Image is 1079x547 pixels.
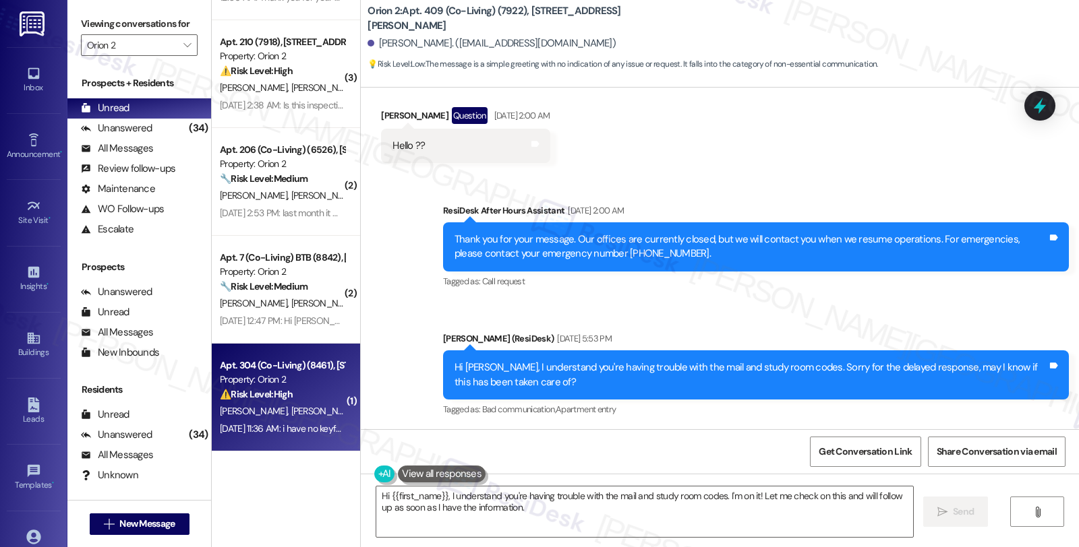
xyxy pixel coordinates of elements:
div: Apt. 304 (Co-Living) (8461), [STREET_ADDRESS][PERSON_NAME] [220,358,345,373]
div: Property: Orion 2 [220,49,345,63]
div: Unanswered [81,285,152,299]
button: New Message [90,513,189,535]
div: Apt. 206 (Co-Living) (6526), [STREET_ADDRESS][PERSON_NAME] [220,143,345,157]
a: Templates • [7,459,61,496]
span: [PERSON_NAME] [291,82,363,94]
div: [PERSON_NAME] (ResiDesk) [443,331,1069,350]
strong: 🔧 Risk Level: Medium [220,172,308,185]
span: New Message [119,517,175,531]
div: [DATE] 2:00 AM [491,108,550,123]
button: Share Conversation via email [928,437,1066,467]
div: All Messages [81,141,153,156]
div: [DATE] 5:53 PM [554,331,612,346]
div: ResiDesk After Hours Assistant [443,203,1069,222]
input: All communities [87,34,176,56]
div: Property: Orion 2 [220,265,345,279]
div: Maintenance [81,182,155,196]
div: Unknown [81,468,138,482]
b: Orion 2: Apt. 409 (Co-Living) (7922), [STREET_ADDRESS][PERSON_NAME] [368,4,637,33]
span: • [60,148,62,157]
a: Site Visit • [7,195,61,231]
div: Thank you for your message. Our offices are currently closed, but we will contact you when we res... [455,232,1047,261]
span: • [47,280,49,289]
div: [PERSON_NAME]. ([EMAIL_ADDRESS][DOMAIN_NAME]) [368,36,616,51]
strong: ⚠️ Risk Level: High [220,388,293,400]
div: Unread [81,408,129,422]
div: Escalate [81,222,134,236]
span: [PERSON_NAME] [291,297,359,309]
div: Tagged as: [443,399,1069,419]
div: New Inbounds [81,346,159,360]
span: [PERSON_NAME] [220,297,291,309]
div: Prospects [67,260,211,274]
div: Prospects + Residents [67,76,211,90]
label: Viewing conversations for [81,13,198,34]
strong: 💡 Risk Level: Low [368,59,424,69]
span: [PERSON_NAME] [220,82,291,94]
button: Get Conversation Link [810,437,921,467]
div: All Messages [81,325,153,340]
div: [DATE] 12:47 PM: Hi [PERSON_NAME] I been trying to to contact someone and nobody is answering I w... [220,315,871,327]
div: Hi [PERSON_NAME], I understand you're having trouble with the mail and study room codes. Sorry fo... [455,360,1047,389]
div: Property: Orion 2 [220,157,345,171]
span: Call request [482,276,525,287]
a: Inbox [7,62,61,98]
span: : The message is a simple greeting with no indication of any issue or request. It falls into the ... [368,57,877,71]
span: Bad communication , [482,404,556,415]
i:  [104,519,114,529]
span: Share Conversation via email [937,445,1057,459]
span: [PERSON_NAME] [220,189,291,201]
span: • [49,214,51,223]
i:  [183,40,191,51]
div: Unread [81,305,129,319]
textarea: Hi {{first_name}}, I understand you're having trouble with the mail and study room codes. I'm on ... [376,486,913,537]
i:  [937,507,947,517]
img: ResiDesk Logo [20,11,47,36]
button: Send [923,496,989,527]
div: Unanswered [81,121,152,135]
span: Send [953,505,974,519]
div: Question [452,107,488,124]
span: [PERSON_NAME] [220,405,291,417]
a: Buildings [7,327,61,363]
div: All Messages [81,448,153,462]
div: Residents [67,383,211,397]
div: WO Follow-ups [81,202,164,216]
span: [PERSON_NAME] [291,405,359,417]
div: Review follow-ups [81,162,175,176]
a: Leads [7,393,61,430]
a: Insights • [7,261,61,297]
div: [DATE] 2:00 AM [564,203,624,218]
span: [PERSON_NAME] [291,189,363,201]
div: (34) [185,424,211,445]
strong: 🔧 Risk Level: Medium [220,280,308,292]
span: • [52,478,54,488]
span: Get Conversation Link [819,445,912,459]
div: [DATE] 11:36 AM: i have no keyfab to get in the building [220,422,428,435]
div: Tagged as: [443,271,1069,291]
div: Unread [81,101,129,115]
i:  [1032,507,1043,517]
div: Apt. 7 (Co-Living) BTB (8842), [STREET_ADDRESS] [220,251,345,265]
div: Unanswered [81,428,152,442]
div: [PERSON_NAME] [381,107,550,129]
div: (34) [185,118,211,139]
span: Apartment entry [556,404,616,415]
div: Apt. 210 (7918), [STREET_ADDRESS][PERSON_NAME] [220,35,345,49]
div: Property: Orion 2 [220,373,345,387]
div: Hello ?? [392,139,425,153]
div: [DATE] 2:38 AM: Is this inspection mandatory?! We received this email [DATE] but our friends, who... [220,99,974,111]
strong: ⚠️ Risk Level: High [220,65,293,77]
